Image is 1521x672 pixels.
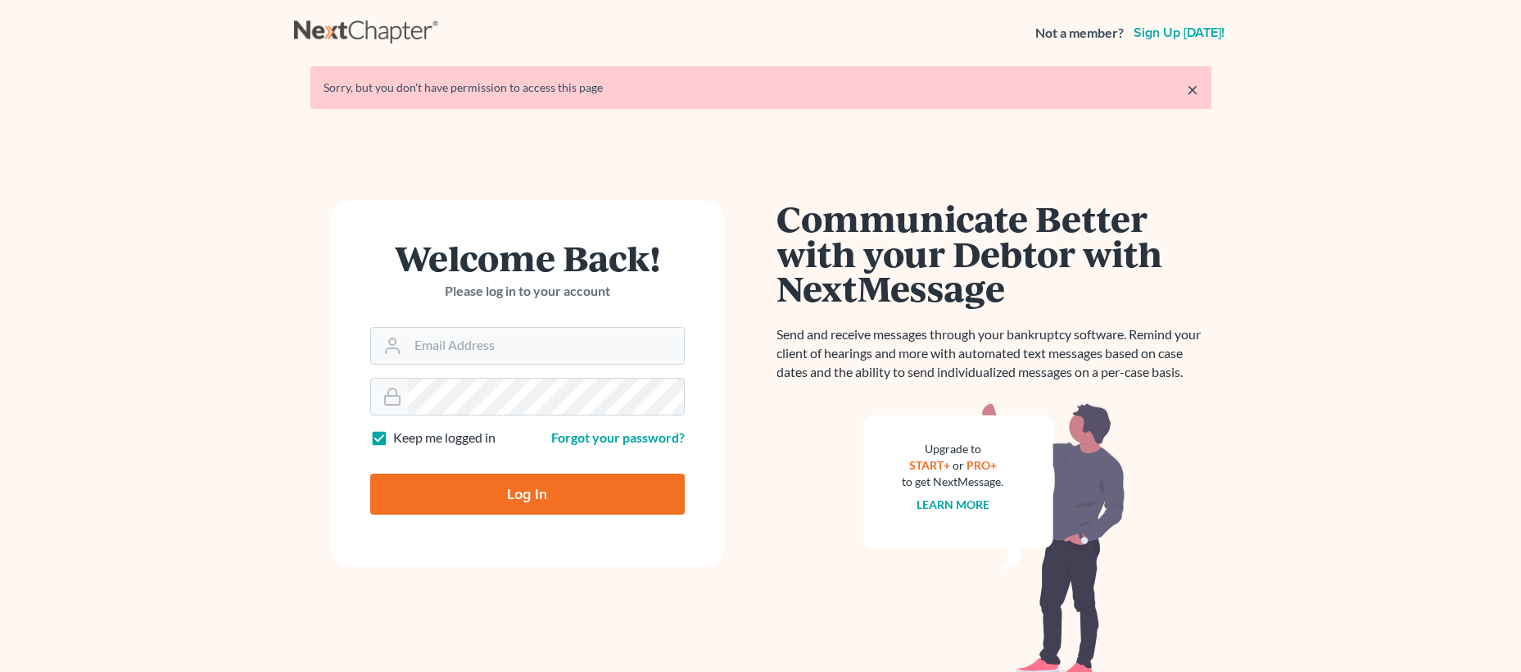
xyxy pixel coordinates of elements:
label: Keep me logged in [393,429,496,447]
a: Learn more [917,497,989,511]
a: Forgot your password? [551,429,685,445]
input: Email Address [408,328,684,364]
div: to get NextMessage. [903,474,1004,490]
a: × [1187,79,1198,99]
a: PRO+ [966,458,997,472]
div: Sorry, but you don't have permission to access this page [324,79,1198,96]
p: Please log in to your account [370,282,685,301]
h1: Welcome Back! [370,240,685,275]
p: Send and receive messages through your bankruptcy software. Remind your client of hearings and mo... [777,325,1211,382]
a: START+ [909,458,950,472]
span: or [953,458,964,472]
h1: Communicate Better with your Debtor with NextMessage [777,201,1211,306]
div: Upgrade to [903,441,1004,457]
strong: Not a member? [1035,24,1124,43]
input: Log In [370,474,685,515]
a: Sign up [DATE]! [1130,26,1228,39]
